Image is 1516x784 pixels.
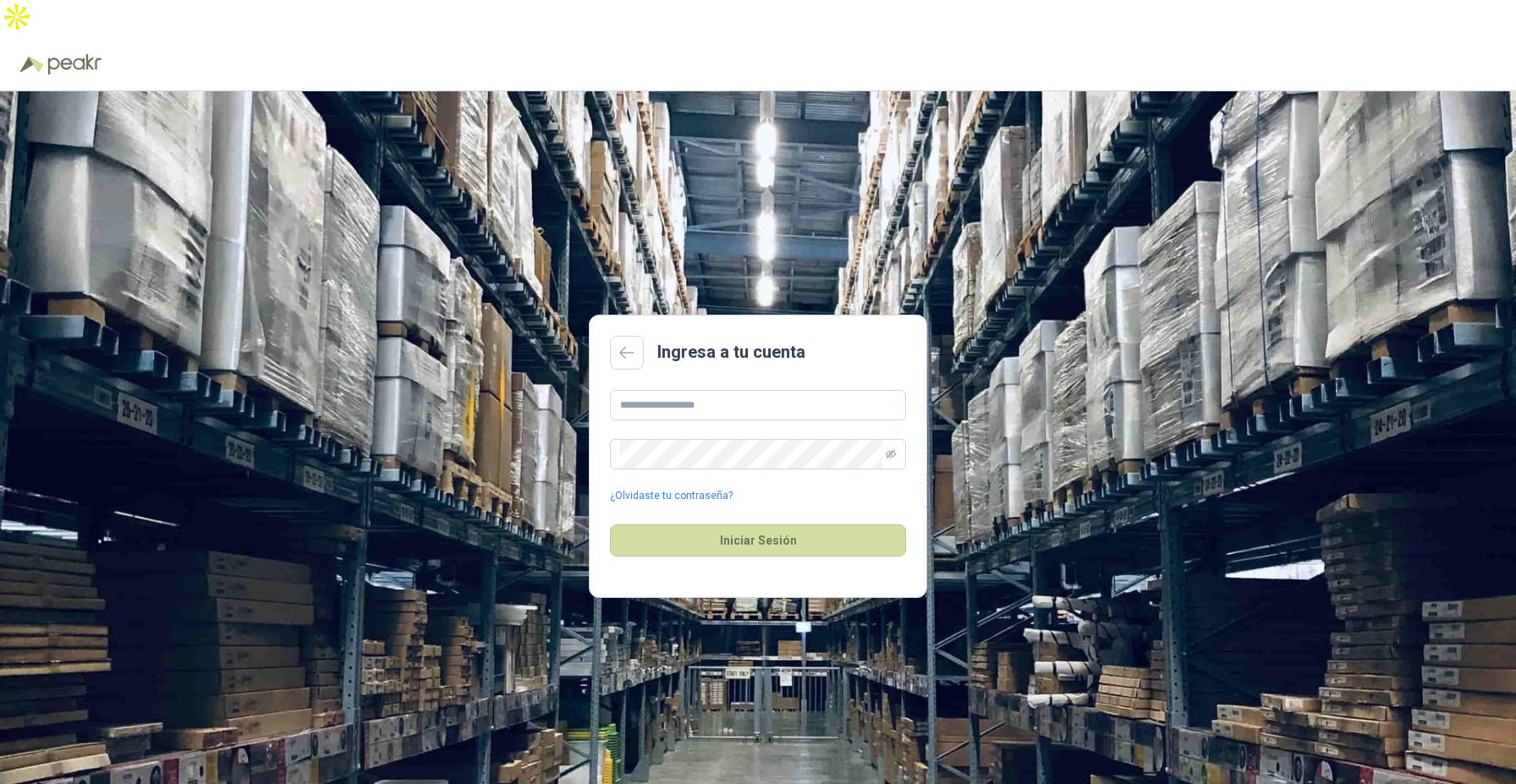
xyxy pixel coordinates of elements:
[610,524,906,556] button: Iniciar Sesión
[20,56,44,73] img: Logo
[47,54,102,74] img: Peakr
[657,339,805,365] h2: Ingresa a tu cuenta
[886,449,896,459] span: eye-invisible
[610,488,733,504] a: ¿Olvidaste tu contraseña?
